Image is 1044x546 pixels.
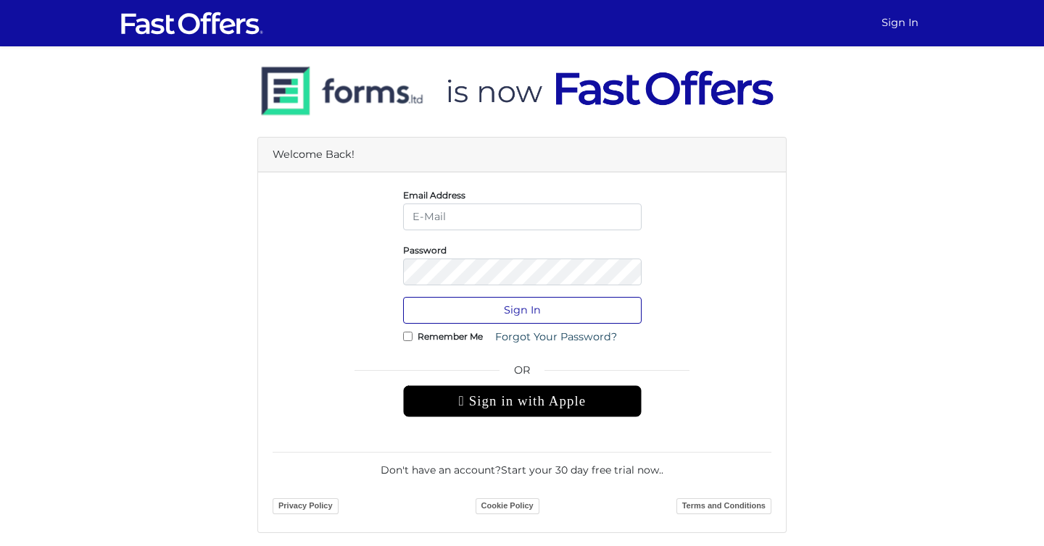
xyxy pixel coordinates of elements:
[273,452,771,478] div: Don't have an account? .
[876,9,924,37] a: Sign In
[403,193,465,197] label: Email Address
[501,463,661,476] a: Start your 30 day free trial now.
[676,498,771,514] a: Terms and Conditions
[258,138,786,172] div: Welcome Back!
[418,335,483,338] label: Remember Me
[486,324,626,350] a: Forgot Your Password?
[403,362,642,385] span: OR
[403,248,447,252] label: Password
[403,203,642,230] input: E-Mail
[273,498,339,514] a: Privacy Policy
[403,385,642,417] div: Sign in with Apple
[403,297,642,324] button: Sign In
[476,498,539,514] a: Cookie Policy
